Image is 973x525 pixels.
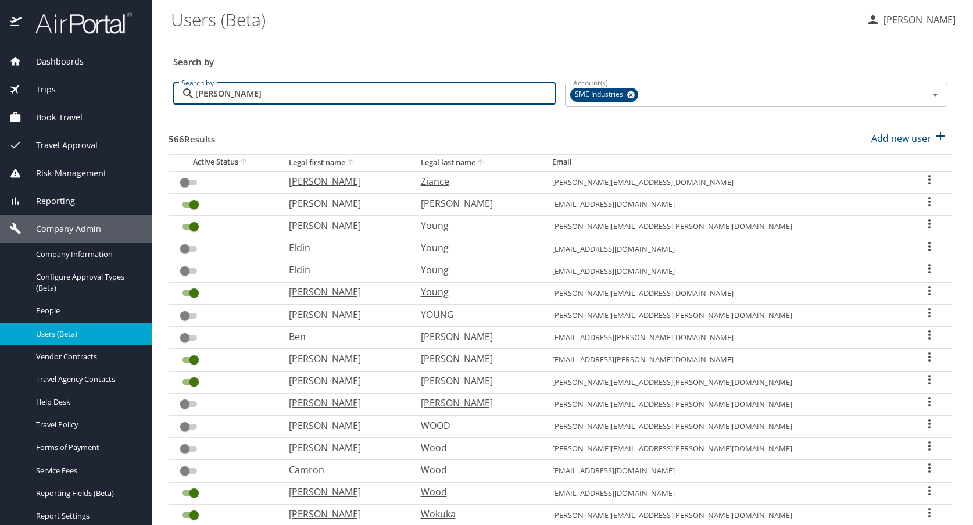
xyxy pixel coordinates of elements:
[22,111,83,124] span: Book Travel
[543,416,907,438] td: [PERSON_NAME][EMAIL_ADDRESS][PERSON_NAME][DOMAIN_NAME]
[871,131,931,145] p: Add new user
[289,308,398,322] p: [PERSON_NAME]
[238,157,250,168] button: sort
[289,374,398,388] p: [PERSON_NAME]
[36,328,138,340] span: Users (Beta)
[22,223,101,235] span: Company Admin
[475,158,487,169] button: sort
[421,352,530,366] p: [PERSON_NAME]
[867,126,952,151] button: Add new user
[570,88,638,102] div: SME Industries
[543,438,907,460] td: [PERSON_NAME][EMAIL_ADDRESS][PERSON_NAME][DOMAIN_NAME]
[543,482,907,504] td: [EMAIL_ADDRESS][DOMAIN_NAME]
[36,249,138,260] span: Company Information
[289,241,398,255] p: Eldin
[421,308,530,322] p: YOUNG
[543,371,907,393] td: [PERSON_NAME][EMAIL_ADDRESS][PERSON_NAME][DOMAIN_NAME]
[543,194,907,216] td: [EMAIL_ADDRESS][DOMAIN_NAME]
[289,219,398,233] p: [PERSON_NAME]
[36,419,138,430] span: Travel Policy
[289,419,398,433] p: [PERSON_NAME]
[421,396,530,410] p: [PERSON_NAME]
[543,171,907,193] td: [PERSON_NAME][EMAIL_ADDRESS][DOMAIN_NAME]
[173,48,947,69] h3: Search by
[36,465,138,476] span: Service Fees
[289,285,398,299] p: [PERSON_NAME]
[421,263,530,277] p: Young
[421,463,530,477] p: Wood
[22,55,84,68] span: Dashboards
[543,238,907,260] td: [EMAIL_ADDRESS][DOMAIN_NAME]
[927,87,943,103] button: Open
[421,330,530,344] p: [PERSON_NAME]
[543,216,907,238] td: [PERSON_NAME][EMAIL_ADDRESS][PERSON_NAME][DOMAIN_NAME]
[36,305,138,316] span: People
[421,219,530,233] p: Young
[289,197,398,210] p: [PERSON_NAME]
[543,260,907,282] td: [EMAIL_ADDRESS][DOMAIN_NAME]
[543,327,907,349] td: [EMAIL_ADDRESS][PERSON_NAME][DOMAIN_NAME]
[289,507,398,521] p: [PERSON_NAME]
[289,396,398,410] p: [PERSON_NAME]
[22,83,56,96] span: Trips
[412,154,543,171] th: Legal last name
[22,139,98,152] span: Travel Approval
[289,463,398,477] p: Camron
[22,195,75,208] span: Reporting
[421,485,530,499] p: Wood
[543,349,907,371] td: [EMAIL_ADDRESS][PERSON_NAME][DOMAIN_NAME]
[543,282,907,304] td: [PERSON_NAME][EMAIL_ADDRESS][DOMAIN_NAME]
[289,174,398,188] p: [PERSON_NAME]
[10,12,23,34] img: icon-airportal.png
[169,154,280,171] th: Active Status
[171,1,857,37] h1: Users (Beta)
[36,272,138,294] span: Configure Approval Types (Beta)
[36,351,138,362] span: Vendor Contracts
[543,305,907,327] td: [PERSON_NAME][EMAIL_ADDRESS][PERSON_NAME][DOMAIN_NAME]
[289,441,398,455] p: [PERSON_NAME]
[36,510,138,522] span: Report Settings
[36,374,138,385] span: Travel Agency Contacts
[280,154,412,171] th: Legal first name
[543,393,907,415] td: [PERSON_NAME][EMAIL_ADDRESS][PERSON_NAME][DOMAIN_NAME]
[543,460,907,482] td: [EMAIL_ADDRESS][DOMAIN_NAME]
[421,419,530,433] p: WOOD
[36,397,138,408] span: Help Desk
[421,374,530,388] p: [PERSON_NAME]
[289,352,398,366] p: [PERSON_NAME]
[421,197,530,210] p: [PERSON_NAME]
[421,507,530,521] p: Wokuka
[421,241,530,255] p: Young
[289,263,398,277] p: Eldin
[421,285,530,299] p: Young
[421,174,530,188] p: Ziance
[289,485,398,499] p: [PERSON_NAME]
[861,9,960,30] button: [PERSON_NAME]
[570,88,630,101] span: SME Industries
[36,488,138,499] span: Reporting Fields (Beta)
[195,83,556,105] input: Search by name or email
[345,158,357,169] button: sort
[289,330,398,344] p: Ben
[421,441,530,455] p: Wood
[169,126,215,146] h3: 566 Results
[880,13,956,27] p: [PERSON_NAME]
[23,12,132,34] img: airportal-logo.png
[36,442,138,453] span: Forms of Payment
[22,167,106,180] span: Risk Management
[543,154,907,171] th: Email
